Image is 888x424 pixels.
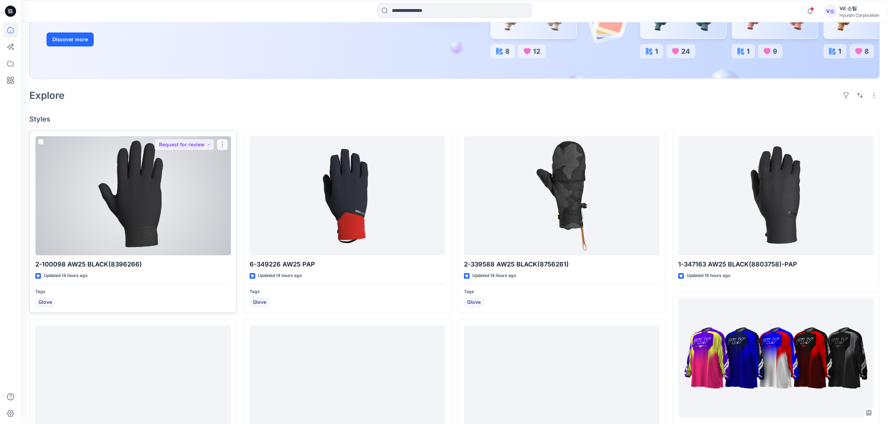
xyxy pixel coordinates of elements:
[38,298,52,307] span: Glove
[678,136,874,256] a: 1-347163 AW25 BLACK(8803758)-PAP
[46,32,204,46] a: Discover more
[29,115,880,123] h4: Styles
[824,5,837,17] div: V소
[35,288,231,295] p: Tags
[464,288,659,295] p: Tags
[35,136,231,256] a: 2-100098 AW25 BLACK(8396266)
[678,298,874,418] a: 11-27 F-16 JERSEY-5XL
[839,13,879,18] div: Hyunjin Corporation
[472,272,516,279] p: Updated 14 hours ago
[839,4,879,13] div: Vd 소팀
[258,272,302,279] p: Updated 14 hours ago
[35,259,231,269] p: 2-100098 AW25 BLACK(8396266)
[250,259,445,269] p: 6-349226 AW25 PAP
[687,272,730,279] p: Updated 18 hours ago
[44,272,87,279] p: Updated 14 hours ago
[46,32,94,46] button: Discover more
[467,298,481,307] span: Glove
[464,136,659,256] a: 2-339588 AW25 BLACK(8756261)
[250,136,445,256] a: 6-349226 AW25 PAP
[29,90,65,101] h2: Explore
[464,259,659,269] p: 2-339588 AW25 BLACK(8756261)
[678,259,874,269] p: 1-347163 AW25 BLACK(8803758)-PAP
[253,298,266,307] span: Glove
[250,288,445,295] p: Tags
